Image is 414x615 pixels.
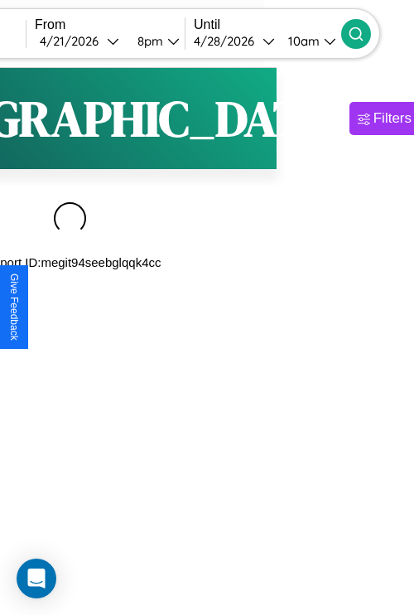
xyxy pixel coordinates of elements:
[40,33,107,49] div: 4 / 21 / 2026
[17,559,56,598] div: Open Intercom Messenger
[280,33,324,49] div: 10am
[275,32,341,50] button: 10am
[194,33,262,49] div: 4 / 28 / 2026
[124,32,185,50] button: 8pm
[373,110,412,127] div: Filters
[35,17,185,32] label: From
[129,33,167,49] div: 8pm
[35,32,124,50] button: 4/21/2026
[8,274,20,341] div: Give Feedback
[194,17,341,32] label: Until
